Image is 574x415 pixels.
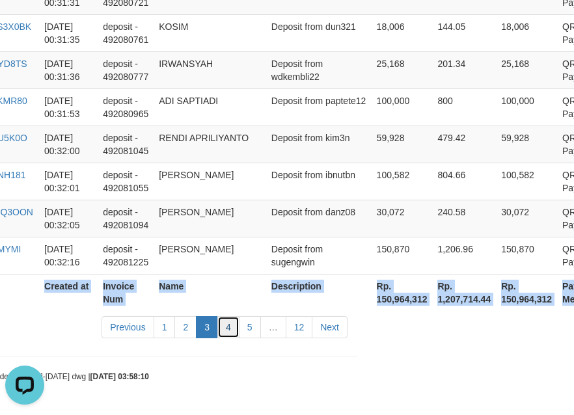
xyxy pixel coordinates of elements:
td: Deposit from dun321 [266,14,372,51]
td: Deposit from sugengwin [266,237,372,274]
a: 3 [196,316,218,338]
a: 5 [239,316,261,338]
td: 479.42 [432,126,496,163]
td: [DATE] 00:31:53 [39,88,98,126]
th: Created at [39,274,98,311]
td: 100,582 [496,163,557,200]
button: Open LiveChat chat widget [5,5,44,44]
td: 100,582 [372,163,433,200]
a: Previous [102,316,154,338]
td: [DATE] 00:32:05 [39,200,98,237]
td: IRWANSYAH [154,51,266,88]
td: [DATE] 00:31:36 [39,51,98,88]
th: Rp. 150,964,312 [372,274,433,311]
td: deposit - 492081225 [98,237,154,274]
td: deposit - 492080761 [98,14,154,51]
th: Description [266,274,372,311]
td: [PERSON_NAME] [154,200,266,237]
td: [DATE] 00:32:01 [39,163,98,200]
td: deposit - 492081045 [98,126,154,163]
td: 144.05 [432,14,496,51]
a: 12 [286,316,313,338]
td: 30,072 [496,200,557,237]
td: deposit - 492080777 [98,51,154,88]
td: 800 [432,88,496,126]
td: 100,000 [372,88,433,126]
td: 240.58 [432,200,496,237]
td: deposit - 492081055 [98,163,154,200]
td: Deposit from kim3n [266,126,372,163]
td: 804.66 [432,163,496,200]
td: 59,928 [372,126,433,163]
td: 25,168 [496,51,557,88]
td: 1,206.96 [432,237,496,274]
a: 1 [154,316,176,338]
strong: [DATE] 03:58:10 [90,372,149,381]
td: 201.34 [432,51,496,88]
td: [DATE] 00:31:35 [39,14,98,51]
td: 150,870 [372,237,433,274]
th: Invoice Num [98,274,154,311]
a: 4 [217,316,239,338]
td: ADI SAPTIADI [154,88,266,126]
td: 18,006 [372,14,433,51]
td: [PERSON_NAME] [154,237,266,274]
td: [DATE] 00:32:16 [39,237,98,274]
td: Deposit from ibnutbn [266,163,372,200]
th: Rp. 1,207,714.44 [432,274,496,311]
td: 18,006 [496,14,557,51]
td: deposit - 492080965 [98,88,154,126]
a: Next [312,316,348,338]
td: Deposit from danz08 [266,200,372,237]
td: [DATE] 00:32:00 [39,126,98,163]
td: Deposit from paptete12 [266,88,372,126]
td: 25,168 [372,51,433,88]
td: Deposit from wdkembli22 [266,51,372,88]
td: KOSIM [154,14,266,51]
td: 150,870 [496,237,557,274]
td: 30,072 [372,200,433,237]
td: deposit - 492081094 [98,200,154,237]
a: 2 [174,316,197,338]
a: … [260,316,286,338]
th: Name [154,274,266,311]
td: 59,928 [496,126,557,163]
td: RENDI APRILIYANTO [154,126,266,163]
td: [PERSON_NAME] [154,163,266,200]
th: Rp. 150,964,312 [496,274,557,311]
td: 100,000 [496,88,557,126]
